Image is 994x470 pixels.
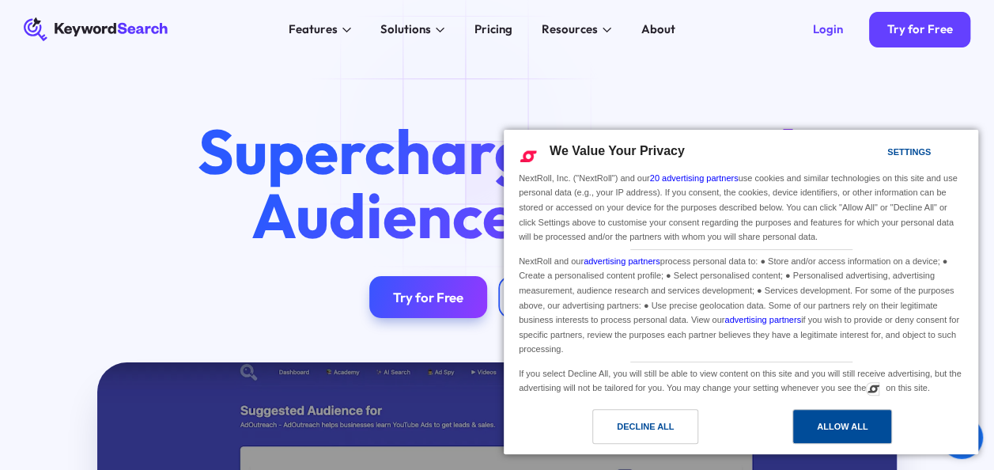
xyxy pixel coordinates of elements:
[632,17,683,41] a: About
[516,250,966,358] div: NextRoll and our process personal data to: ● Store and/or access information on a device; ● Creat...
[289,21,338,38] div: Features
[584,256,660,266] a: advertising partners
[172,119,823,247] h1: Supercharge Your Ad Audiences
[516,362,966,397] div: If you select Decline All, you will still be able to view content on this site and you will still...
[542,21,598,38] div: Resources
[465,17,520,41] a: Pricing
[724,315,801,324] a: advertising partners
[650,173,739,183] a: 20 advertising partners
[369,276,487,317] a: Try for Free
[817,418,867,435] div: Allow All
[393,289,463,305] div: Try for Free
[617,418,674,435] div: Decline All
[516,169,966,246] div: NextRoll, Inc. ("NextRoll") and our use cookies and similar technologies on this site and use per...
[380,21,431,38] div: Solutions
[812,22,842,37] div: Login
[869,12,970,47] a: Try for Free
[641,21,675,38] div: About
[795,12,860,47] a: Login
[550,144,685,157] span: We Value Your Privacy
[860,139,898,169] a: Settings
[887,22,953,37] div: Try for Free
[741,409,969,452] a: Allow All
[887,143,931,161] div: Settings
[474,21,512,38] div: Pricing
[513,409,741,452] a: Decline All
